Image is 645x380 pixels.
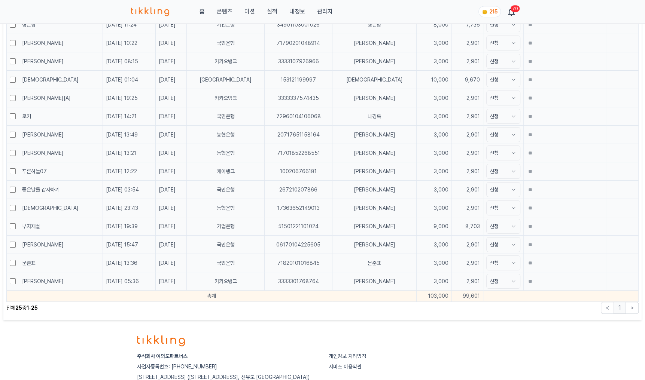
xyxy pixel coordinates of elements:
[7,291,417,302] td: 총계
[156,71,187,89] td: [DATE]
[416,217,452,236] td: 9,000
[187,272,265,291] td: 카카오뱅크
[19,52,103,71] td: [PERSON_NAME]
[19,272,103,291] td: [PERSON_NAME]
[216,7,232,16] a: 콘텐츠
[265,107,332,126] td: 72960104106068
[452,236,483,254] td: 2,901
[137,363,317,370] p: 사업자등록번호: [PHONE_NUMBER]
[103,272,156,291] td: [DATE] 05:36
[486,145,520,160] button: 신청
[486,219,520,234] button: 신청
[187,254,265,272] td: 국민은행
[103,236,156,254] td: [DATE] 15:47
[265,254,332,272] td: 71820101016845
[416,126,452,144] td: 3,000
[332,236,416,254] td: [PERSON_NAME]
[332,52,416,71] td: [PERSON_NAME]
[19,236,103,254] td: [PERSON_NAME]
[244,7,255,16] button: 미션
[19,199,103,217] td: [DEMOGRAPHIC_DATA]
[508,7,514,16] a: 70
[416,34,452,52] td: 3,000
[416,272,452,291] td: 3,000
[416,144,452,162] td: 3,000
[452,71,483,89] td: 9,670
[103,162,156,181] td: [DATE] 12:22
[452,144,483,162] td: 2,901
[19,34,103,52] td: [PERSON_NAME]
[156,34,187,52] td: [DATE]
[601,302,614,314] button: <
[332,199,416,217] td: [PERSON_NAME]
[332,89,416,107] td: [PERSON_NAME]
[156,217,187,236] td: [DATE]
[27,305,29,311] strong: 1
[19,71,103,89] td: [DEMOGRAPHIC_DATA]
[452,162,483,181] td: 2,901
[332,107,416,126] td: 나경록
[15,305,22,311] strong: 25
[187,217,265,236] td: 기업은행
[332,71,416,89] td: [DEMOGRAPHIC_DATA]
[452,217,483,236] td: 8,703
[614,302,626,314] button: 1
[19,89,103,107] td: [PERSON_NAME][A]
[265,272,332,291] td: 3333301768764
[489,9,498,15] span: 215
[332,144,416,162] td: [PERSON_NAME]
[156,89,187,107] td: [DATE]
[317,7,332,16] a: 관리자
[416,107,452,126] td: 3,000
[103,217,156,236] td: [DATE] 19:39
[6,304,38,312] p: 전체 중 -
[156,126,187,144] td: [DATE]
[416,71,452,89] td: 10,000
[103,52,156,71] td: [DATE] 08:15
[511,5,520,12] div: 70
[103,34,156,52] td: [DATE] 10:22
[103,181,156,199] td: [DATE] 03:54
[103,126,156,144] td: [DATE] 13:49
[416,181,452,199] td: 3,000
[156,144,187,162] td: [DATE]
[103,199,156,217] td: [DATE] 23:43
[156,16,187,34] td: [DATE]
[156,162,187,181] td: [DATE]
[187,71,265,89] td: [GEOGRAPHIC_DATA]
[265,236,332,254] td: 06170104225605
[416,199,452,217] td: 3,000
[332,162,416,181] td: [PERSON_NAME]
[416,162,452,181] td: 3,000
[452,107,483,126] td: 2,901
[332,16,416,34] td: 형은정
[19,16,103,34] td: 형은정
[19,126,103,144] td: [PERSON_NAME]
[452,181,483,199] td: 2,901
[265,89,332,107] td: 3333337574435
[265,71,332,89] td: 153121199997
[156,107,187,126] td: [DATE]
[332,126,416,144] td: [PERSON_NAME]
[187,162,265,181] td: 케이뱅크
[187,34,265,52] td: 국민은행
[265,181,332,199] td: 267210207866
[187,144,265,162] td: 농협은행
[452,52,483,71] td: 2,901
[265,217,332,236] td: 51501221101024
[156,52,187,71] td: [DATE]
[289,7,305,16] a: 내정보
[19,181,103,199] td: 좋은날들 감사하기
[452,199,483,217] td: 2,901
[187,52,265,71] td: 카카오뱅크
[103,16,156,34] td: [DATE] 11:24
[416,236,452,254] td: 3,000
[19,107,103,126] td: 로키
[416,254,452,272] td: 3,000
[199,7,204,16] a: 홈
[452,34,483,52] td: 2,901
[265,34,332,52] td: 71790201048914
[103,71,156,89] td: [DATE] 01:04
[187,16,265,34] td: 기업은행
[265,52,332,71] td: 3333107926966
